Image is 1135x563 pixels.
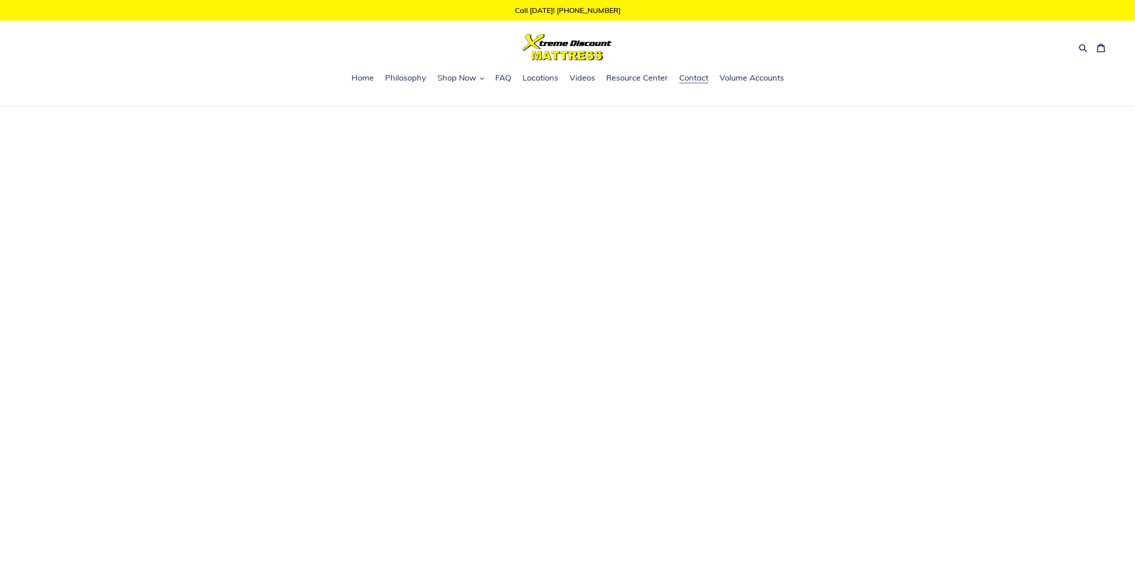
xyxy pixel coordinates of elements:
button: Shop Now [433,72,488,85]
a: Locations [518,72,563,85]
img: Xtreme Discount Mattress [523,34,612,60]
span: Resource Center [606,73,668,83]
a: Home [347,72,378,85]
span: Shop Now [437,73,476,83]
span: Home [351,73,374,83]
a: Resource Center [602,72,672,85]
a: Contact [675,72,713,85]
a: Videos [565,72,600,85]
a: FAQ [491,72,516,85]
a: Volume Accounts [715,72,788,85]
span: Philosophy [385,73,426,83]
a: Philosophy [381,72,431,85]
span: Volume Accounts [720,73,784,83]
span: Videos [570,73,595,83]
span: FAQ [495,73,511,83]
span: Contact [679,73,708,83]
span: Locations [523,73,558,83]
